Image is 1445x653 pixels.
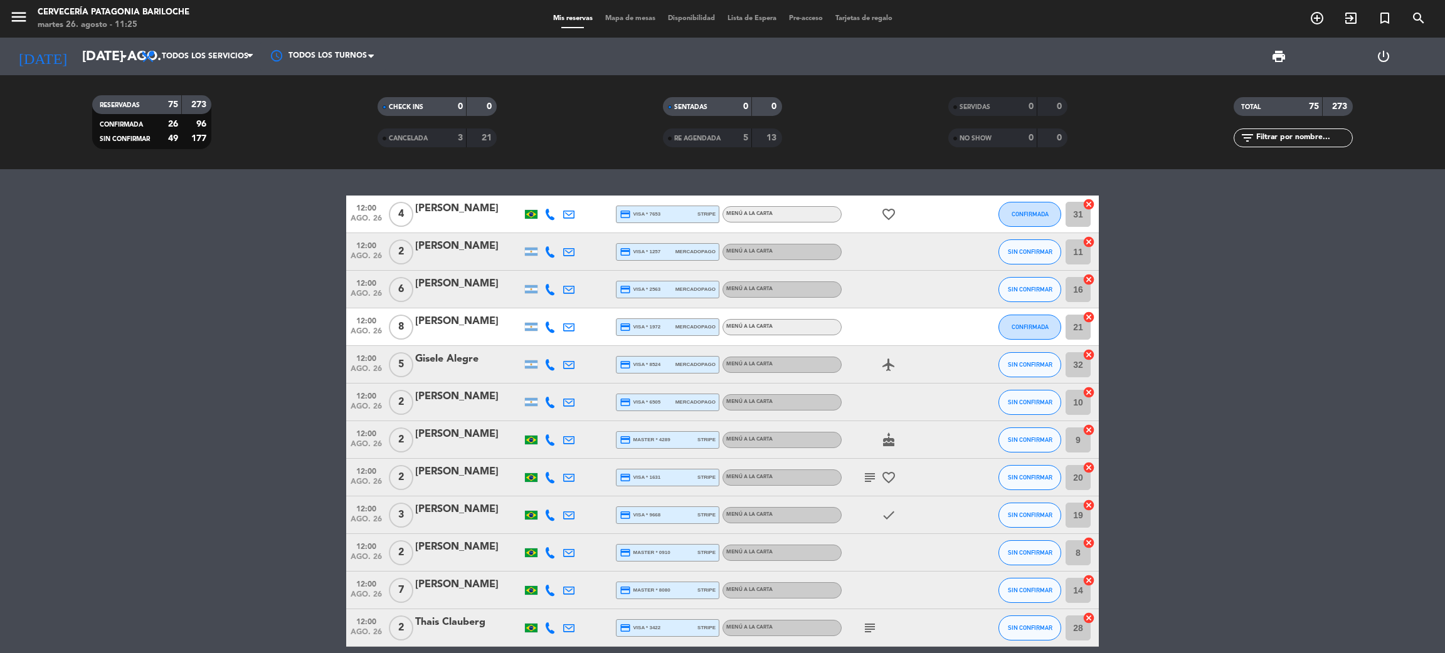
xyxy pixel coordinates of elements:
strong: 273 [191,100,209,109]
span: visa * 2563 [620,284,660,295]
i: arrow_drop_down [117,49,132,64]
i: cancel [1082,574,1095,587]
span: ago. 26 [351,365,382,379]
span: mercadopago [675,360,716,368]
button: SIN CONFIRMAR [998,352,1061,377]
strong: 0 [1057,102,1064,111]
span: visa * 3422 [620,622,660,634]
strong: 3 [458,133,463,142]
span: CONFIRMADA [100,122,143,128]
span: TOTAL [1241,104,1261,110]
strong: 75 [168,100,178,109]
div: LOG OUT [1331,38,1436,75]
span: 12:00 [351,238,382,252]
i: power_settings_new [1376,49,1391,64]
i: credit_card [620,509,631,521]
i: credit_card [620,246,631,258]
span: Tarjetas de regalo [829,15,899,22]
span: CHECK INS [389,104,423,110]
span: MENÚ A LA CARTA [726,286,773,291]
span: master * 8080 [620,585,670,596]
i: airplanemode_active [881,357,896,372]
span: MENÚ A LA CARTA [726,437,773,442]
span: 12:00 [351,501,382,515]
span: Disponibilidad [662,15,721,22]
span: mercadopago [675,323,716,331]
span: ago. 26 [351,590,382,605]
span: CONFIRMADA [1012,323,1049,330]
button: SIN CONFIRMAR [998,465,1061,490]
span: NO SHOW [960,135,992,142]
i: credit_card [620,359,631,370]
i: credit_card [620,472,631,483]
span: master * 4289 [620,434,670,446]
span: MENÚ A LA CARTA [726,362,773,367]
span: CONFIRMADA [1012,211,1049,217]
i: credit_card [620,434,631,446]
span: mercadopago [675,285,716,293]
span: visa * 9668 [620,509,660,521]
span: ago. 26 [351,290,382,304]
span: print [1271,49,1286,64]
span: 12:00 [351,313,382,327]
div: martes 26. agosto - 11:25 [38,19,189,31]
button: SIN CONFIRMAR [998,277,1061,302]
i: favorite_border [881,207,896,222]
i: search [1411,11,1426,26]
button: CONFIRMADA [998,315,1061,340]
span: 2 [389,615,413,640]
div: [PERSON_NAME] [415,201,522,217]
i: subject [862,470,877,485]
span: SIN CONFIRMAR [1008,399,1052,405]
button: SIN CONFIRMAR [998,427,1061,452]
div: [PERSON_NAME] [415,238,522,254]
strong: 75 [1309,102,1319,111]
span: SIN CONFIRMAR [1008,549,1052,556]
strong: 0 [1057,133,1064,142]
span: SIN CONFIRMAR [1008,587,1052,593]
strong: 0 [487,102,494,111]
div: [PERSON_NAME] [415,313,522,330]
span: 12:00 [351,576,382,590]
button: CONFIRMADA [998,202,1061,227]
span: 2 [389,427,413,452]
i: filter_list [1240,130,1255,145]
strong: 0 [1029,102,1034,111]
i: credit_card [620,321,631,333]
strong: 0 [771,102,779,111]
span: SIN CONFIRMAR [1008,624,1052,631]
strong: 0 [1029,133,1034,142]
span: RE AGENDADA [674,135,721,142]
span: 12:00 [351,388,382,402]
span: ago. 26 [351,628,382,642]
div: [PERSON_NAME] [415,464,522,480]
span: MENÚ A LA CARTA [726,249,773,254]
strong: 177 [191,134,209,143]
i: credit_card [620,547,631,558]
span: CANCELADA [389,135,428,142]
span: ago. 26 [351,440,382,454]
div: Gisele Alegre [415,351,522,367]
span: SIN CONFIRMAR [1008,286,1052,293]
i: turned_in_not [1377,11,1392,26]
i: cake [881,432,896,447]
button: SIN CONFIRMAR [998,615,1061,640]
span: visa * 1257 [620,246,660,258]
span: Pre-acceso [783,15,829,22]
span: stripe [697,436,716,444]
div: Thais Clauberg [415,614,522,630]
span: MENÚ A LA CARTA [726,399,773,404]
div: [PERSON_NAME] [415,577,522,593]
span: 12:00 [351,538,382,553]
span: Mis reservas [547,15,599,22]
span: 2 [389,465,413,490]
i: subject [862,620,877,635]
span: stripe [697,548,716,556]
span: MENÚ A LA CARTA [726,625,773,630]
span: ago. 26 [351,327,382,342]
i: menu [9,8,28,26]
strong: 5 [743,133,748,142]
div: [PERSON_NAME] [415,389,522,405]
i: cancel [1082,536,1095,549]
span: Mapa de mesas [599,15,662,22]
